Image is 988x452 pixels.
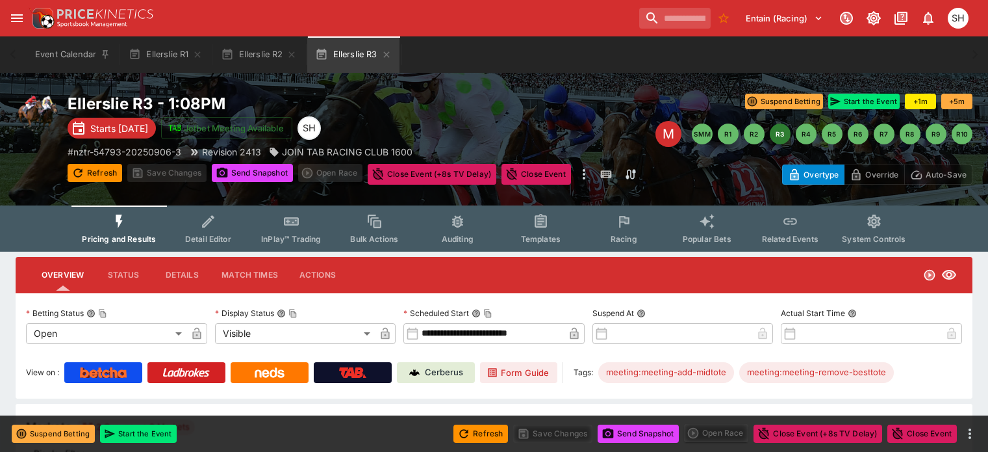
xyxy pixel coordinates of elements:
button: Select Tenant [738,8,831,29]
button: Copy To Clipboard [98,309,107,318]
span: Templates [521,234,561,244]
svg: Open [923,269,936,282]
button: Betting StatusCopy To Clipboard [86,309,95,318]
div: Betting Target: cerberus [739,362,894,383]
button: Status [94,259,153,291]
button: Suspend Betting [745,94,823,109]
p: Auto-Save [926,168,967,181]
button: Refresh [68,164,122,182]
button: Details [153,259,211,291]
button: Ellerslie R2 [213,36,305,73]
svg: Visible [941,267,957,283]
button: Ellerslie R3 [307,36,399,73]
button: Start the Event [100,425,177,443]
p: Betting Status [26,308,84,319]
p: Revision 2413 [202,145,261,159]
button: Notifications [917,7,940,30]
button: R2 [744,124,765,144]
button: Overtype [782,165,844,185]
button: Actions [288,259,347,291]
button: more [576,164,592,185]
span: Related Events [762,234,818,244]
button: R9 [926,124,946,144]
button: R8 [900,124,920,144]
img: PriceKinetics Logo [29,5,55,31]
label: Tags: [574,362,593,383]
div: split button [684,424,748,442]
button: R5 [822,124,842,144]
span: meeting:meeting-add-midtote [598,366,734,379]
span: System Controls [842,234,906,244]
img: Betcha [80,367,127,378]
p: Overtype [804,168,839,181]
button: Suspend At [637,309,646,318]
div: Edit Meeting [655,121,681,147]
button: Ellerslie R1 [121,36,210,73]
button: more [962,426,978,442]
button: Documentation [889,7,913,30]
div: Event type filters [71,206,916,252]
button: Close Event (+8s TV Delay) [368,164,496,185]
button: Match Times [211,259,288,291]
button: open drawer [5,7,29,30]
button: Override [844,165,904,185]
button: SMM [692,124,713,144]
p: Cerberus [425,366,463,379]
label: View on : [26,362,59,383]
input: search [639,8,711,29]
button: Auto-Save [904,165,972,185]
button: Close Event [887,425,957,443]
div: Start From [782,165,972,185]
button: Stephen Hunt [944,4,972,33]
button: Send Snapshot [212,164,293,182]
p: Starts [DATE] [90,122,148,135]
button: R3 [770,124,791,144]
img: horse_racing.png [16,94,57,135]
button: Connected to PK [835,7,858,30]
button: R4 [796,124,817,144]
div: Stephen Hunt [948,8,969,29]
span: Bulk Actions [350,234,398,244]
nav: pagination navigation [692,124,972,144]
span: Detail Editor [185,234,231,244]
span: Racing [611,234,637,244]
button: R1 [718,124,739,144]
h2: Copy To Clipboard [68,94,596,114]
button: Event Calendar [27,36,118,73]
p: Actual Start Time [781,308,845,319]
button: Overview [31,259,94,291]
button: Copy To Clipboard [288,309,298,318]
div: JOIN TAB RACING CLUB 1600 [269,145,412,159]
button: Copy To Clipboard [483,309,492,318]
span: meeting:meeting-remove-besttote [739,366,894,379]
button: Display StatusCopy To Clipboard [277,309,286,318]
img: Cerberus [409,367,420,378]
button: Actual Start Time [848,309,857,318]
span: Auditing [442,234,474,244]
img: Sportsbook Management [57,21,127,27]
button: R6 [848,124,868,144]
button: +5m [941,94,972,109]
button: Send Snapshot [598,425,679,443]
div: split button [298,164,362,182]
button: Scheduled StartCopy To Clipboard [472,309,481,318]
p: JOIN TAB RACING CLUB 1600 [282,145,412,159]
p: Copy To Clipboard [68,145,181,159]
p: Scheduled Start [403,308,469,319]
img: TabNZ [339,367,366,378]
button: Refresh [453,425,508,443]
div: Visible [215,323,375,344]
button: Close Event [501,164,571,185]
p: Override [865,168,898,181]
button: Toggle light/dark mode [862,7,885,30]
div: Stephen Hunt [298,116,321,140]
a: Form Guide [480,362,557,383]
div: Betting Target: cerberus [598,362,734,383]
button: Start the Event [828,94,900,109]
a: Cerberus [397,362,475,383]
img: PriceKinetics [57,9,153,19]
button: Close Event (+8s TV Delay) [754,425,882,443]
button: Jetbet Meeting Available [161,117,292,139]
button: R7 [874,124,894,144]
img: Ladbrokes [162,367,210,378]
